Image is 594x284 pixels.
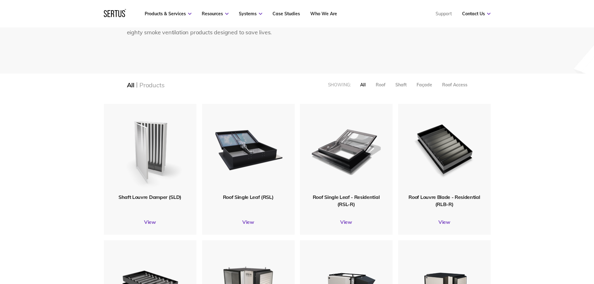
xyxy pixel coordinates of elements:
span: Roof Louvre Blade - Residential (RLB-R) [408,194,480,207]
span: Roof Single Leaf - Residential (RSL-R) [313,194,379,207]
div: Showing: [328,82,351,88]
a: View [300,219,393,225]
a: View [202,219,295,225]
a: Products & Services [145,11,191,17]
span: Roof Single Leaf (RSL) [223,194,274,200]
div: All [360,82,366,88]
a: Resources [202,11,229,17]
span: Shaft Louvre Damper (SLD) [118,194,181,200]
div: Roof Access [442,82,467,88]
div: From concept to production line, we’ve built a range of over eighty smoke ventilation products de... [127,19,284,37]
a: Who We Are [310,11,337,17]
div: Roof [376,82,385,88]
div: Façade [417,82,432,88]
a: Systems [239,11,262,17]
div: All [127,81,134,89]
iframe: Chat Widget [482,212,594,284]
a: Case Studies [273,11,300,17]
div: Products [139,81,164,89]
div: Shaft [395,82,407,88]
a: View [104,219,196,225]
a: Contact Us [462,11,490,17]
a: Support [436,11,452,17]
a: View [398,219,491,225]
